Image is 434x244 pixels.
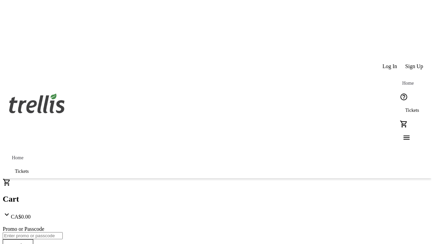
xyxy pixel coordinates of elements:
img: Orient E2E Organization rOtDHbWjpl's Logo [7,86,67,120]
button: Help [397,90,411,104]
button: Sign Up [401,60,427,73]
a: Tickets [397,104,427,117]
a: Tickets [7,165,37,178]
h2: Cart [3,195,431,204]
div: CartCA$0.00 [3,178,431,220]
button: Log In [378,60,401,73]
span: Home [12,155,23,161]
span: Sign Up [405,63,423,69]
span: Tickets [15,169,29,174]
span: CA$0.00 [11,214,31,220]
button: Cart [397,117,411,131]
a: Home [397,77,419,90]
span: Home [402,81,414,86]
button: Menu [397,131,411,144]
span: Tickets [405,108,419,113]
span: Log In [382,63,397,69]
label: Promo or Passcode [3,226,44,232]
a: Home [7,151,28,165]
input: Enter promo or passcode [3,232,63,239]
